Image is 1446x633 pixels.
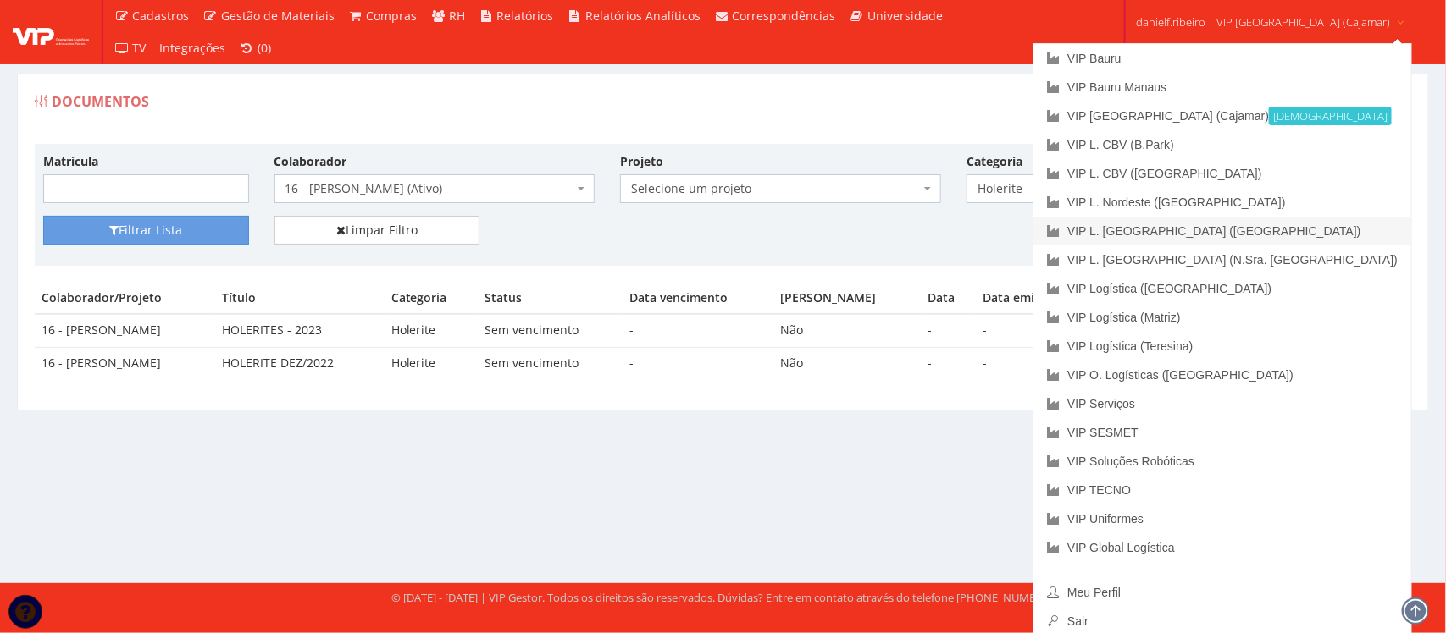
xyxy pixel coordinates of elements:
div: © [DATE] - [DATE] | VIP Gestor. Todos os direitos são reservados. Dúvidas? Entre em contato atrav... [391,590,1055,606]
a: VIP Global Logística [1033,533,1411,562]
span: Compras [367,8,418,24]
span: 16 - FELIPE DE SOUZA EUGENIO (Ativo) [274,174,596,203]
td: Sem vencimento [478,314,623,347]
span: danielf.ribeiro | VIP [GEOGRAPHIC_DATA] (Cajamar) [1136,14,1390,30]
span: Relatórios Analíticos [585,8,701,24]
td: - [976,314,1199,347]
th: [PERSON_NAME] [773,283,921,314]
th: Colaborador/Projeto [35,283,215,314]
a: VIP Bauru Manaus [1033,73,1411,102]
label: Categoria [967,153,1022,170]
td: - [976,348,1199,380]
span: RH [449,8,465,24]
span: Documentos [52,92,149,111]
td: Holerite [385,314,479,347]
a: VIP L. CBV (B.Park) [1033,130,1411,159]
span: Relatórios [497,8,554,24]
th: Data [921,283,976,314]
span: Gestão de Materiais [221,8,335,24]
span: (0) [258,40,271,56]
a: VIP [GEOGRAPHIC_DATA] (Cajamar)[DEMOGRAPHIC_DATA] [1033,102,1411,130]
span: Selecione um projeto [631,180,920,197]
a: TV [108,32,153,64]
th: Status [478,283,623,314]
td: Sem vencimento [478,348,623,380]
a: VIP Serviços [1033,389,1411,418]
span: Holerite [967,174,1172,203]
th: Título [215,283,385,314]
span: Universidade [867,8,943,24]
th: Categoria [385,283,479,314]
img: logo [13,19,89,45]
a: VIP Logística (Matriz) [1033,303,1411,332]
td: 16 - [PERSON_NAME] [35,348,215,380]
td: - [623,348,773,380]
label: Colaborador [274,153,347,170]
th: Data emissão (Certificado) [976,283,1199,314]
a: (0) [233,32,279,64]
span: Integrações [160,40,226,56]
button: Filtrar Lista [43,216,249,245]
th: Data vencimento [623,283,773,314]
a: VIP L. [GEOGRAPHIC_DATA] ([GEOGRAPHIC_DATA]) [1033,217,1411,245]
a: VIP SESMET [1033,418,1411,447]
td: HOLERITES - 2023 [215,314,385,347]
label: Matrícula [43,153,98,170]
td: - [623,314,773,347]
a: Limpar Filtro [274,216,480,245]
a: VIP Soluções Robóticas [1033,447,1411,476]
td: Holerite [385,348,479,380]
a: Integrações [153,32,233,64]
label: Projeto [620,153,663,170]
a: VIP Bauru [1033,44,1411,73]
small: [DEMOGRAPHIC_DATA] [1269,107,1392,125]
a: VIP TECNO [1033,476,1411,504]
a: VIP L. [GEOGRAPHIC_DATA] (N.Sra. [GEOGRAPHIC_DATA]) [1033,245,1411,274]
td: HOLERITE DEZ/2022 [215,348,385,380]
span: Holerite [978,180,1151,197]
a: VIP Logística (Teresina) [1033,332,1411,361]
a: VIP Logística ([GEOGRAPHIC_DATA]) [1033,274,1411,303]
span: Cadastros [133,8,190,24]
span: Correspondências [733,8,836,24]
td: Não [773,348,921,380]
td: - [921,314,976,347]
a: Meu Perfil [1033,578,1411,607]
span: 16 - FELIPE DE SOUZA EUGENIO (Ativo) [285,180,574,197]
span: Selecione um projeto [620,174,941,203]
a: VIP O. Logísticas ([GEOGRAPHIC_DATA]) [1033,361,1411,389]
a: VIP L. CBV ([GEOGRAPHIC_DATA]) [1033,159,1411,188]
td: 16 - [PERSON_NAME] [35,314,215,347]
td: - [921,348,976,380]
span: TV [133,40,147,56]
a: VIP L. Nordeste ([GEOGRAPHIC_DATA]) [1033,188,1411,217]
a: VIP Uniformes [1033,504,1411,533]
td: Não [773,314,921,347]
